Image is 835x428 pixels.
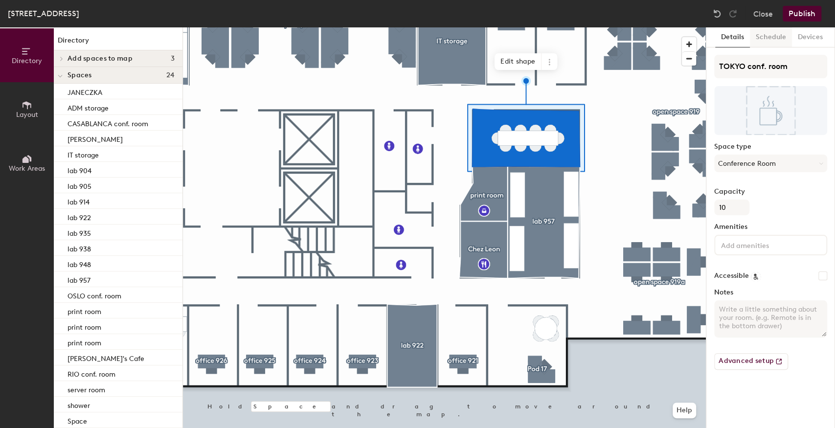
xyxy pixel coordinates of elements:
[728,9,738,19] img: Redo
[68,180,91,191] p: lab 905
[166,71,175,79] span: 24
[68,101,109,113] p: ADM storage
[68,211,91,222] p: lab 922
[714,188,827,196] label: Capacity
[783,6,821,22] button: Publish
[673,403,696,418] button: Help
[12,57,42,65] span: Directory
[714,272,749,280] label: Accessible
[68,117,148,128] p: CASABLANCA conf. room
[714,353,788,370] button: Advanced setup
[68,273,90,285] p: lab 957
[714,223,827,231] label: Amenities
[16,111,38,119] span: Layout
[714,143,827,151] label: Space type
[68,195,90,206] p: lab 914
[68,55,133,63] span: Add spaces to map
[68,305,101,316] p: print room
[68,133,123,144] p: [PERSON_NAME]
[68,71,92,79] span: Spaces
[68,164,91,175] p: lab 904
[68,148,99,159] p: IT storage
[719,239,807,250] input: Add amenities
[68,399,90,410] p: shower
[495,53,542,70] span: Edit shape
[714,86,827,135] img: The space named TOKYO conf. room
[712,9,722,19] img: Undo
[750,27,792,47] button: Schedule
[68,226,91,238] p: lab 935
[9,164,45,173] span: Work Areas
[171,55,175,63] span: 3
[68,289,121,300] p: OSLO conf. room
[8,7,79,20] div: [STREET_ADDRESS]
[54,35,182,50] h1: Directory
[68,383,105,394] p: server room
[715,27,750,47] button: Details
[68,320,101,332] p: print room
[792,27,829,47] button: Devices
[68,352,144,363] p: [PERSON_NAME]'s Cafe
[714,289,827,296] label: Notes
[68,258,91,269] p: lab 948
[68,367,115,379] p: RIO conf. room
[68,86,102,97] p: JANECZKA
[68,242,91,253] p: lab 938
[753,6,773,22] button: Close
[714,155,827,172] button: Conference Room
[68,414,87,426] p: Space
[68,336,101,347] p: print room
